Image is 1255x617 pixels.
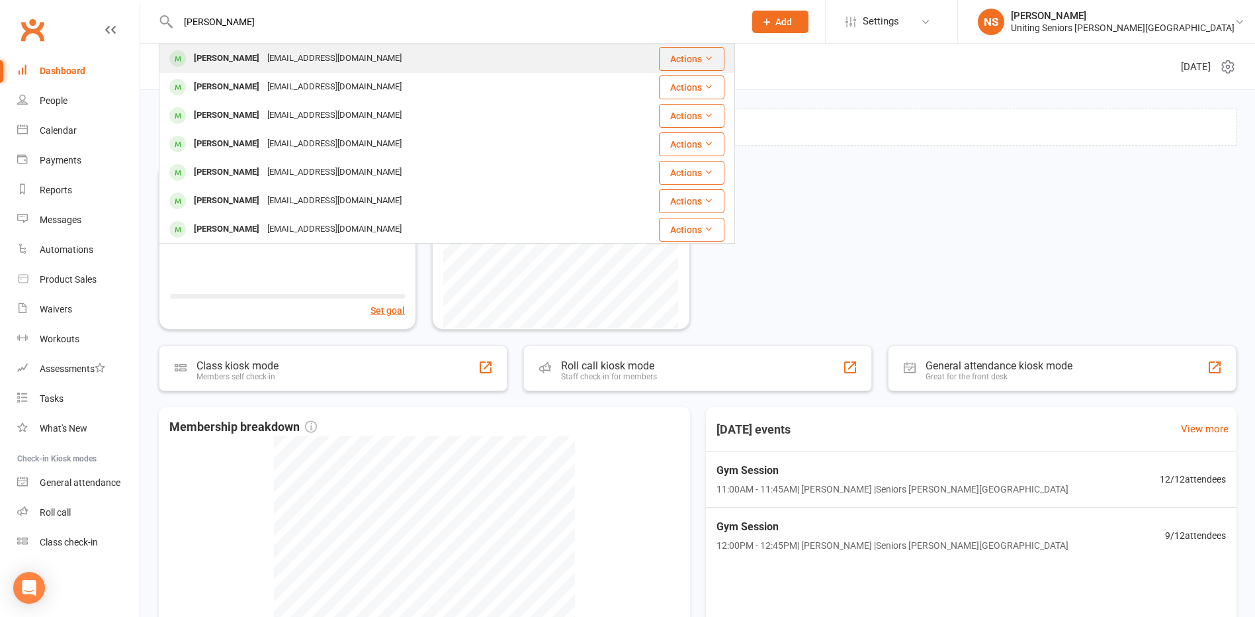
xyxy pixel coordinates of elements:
[17,414,140,444] a: What's New
[716,482,1068,497] span: 11:00AM - 11:45AM | [PERSON_NAME] | Seniors [PERSON_NAME][GEOGRAPHIC_DATA]
[263,134,406,154] div: [EMAIL_ADDRESS][DOMAIN_NAME]
[190,163,263,182] div: [PERSON_NAME]
[17,498,140,528] a: Roll call
[190,49,263,68] div: [PERSON_NAME]
[1181,59,1211,75] span: [DATE]
[174,13,735,31] input: Search...
[926,372,1072,381] div: Great for the front desk
[40,423,87,434] div: What's New
[40,304,72,314] div: Waivers
[17,384,140,414] a: Tasks
[17,528,140,557] a: Class kiosk mode
[17,205,140,235] a: Messages
[40,66,85,76] div: Dashboard
[17,56,140,86] a: Dashboard
[40,244,93,255] div: Automations
[263,49,406,68] div: [EMAIL_ADDRESS][DOMAIN_NAME]
[40,95,67,106] div: People
[263,106,406,125] div: [EMAIL_ADDRESS][DOMAIN_NAME]
[1160,472,1226,487] span: 12 / 12 attendees
[659,75,724,99] button: Actions
[263,77,406,97] div: [EMAIL_ADDRESS][DOMAIN_NAME]
[190,191,263,211] div: [PERSON_NAME]
[17,175,140,205] a: Reports
[1011,10,1234,22] div: [PERSON_NAME]
[40,537,98,547] div: Class check-in
[659,132,724,156] button: Actions
[17,468,140,498] a: General attendance kiosk mode
[40,125,77,136] div: Calendar
[40,507,71,518] div: Roll call
[263,191,406,211] div: [EMAIL_ADDRESS][DOMAIN_NAME]
[169,418,317,437] span: Membership breakdown
[17,146,140,175] a: Payments
[659,161,724,185] button: Actions
[13,572,45,604] div: Open Intercom Messenger
[40,334,79,344] div: Workouts
[40,185,72,195] div: Reports
[190,134,263,154] div: [PERSON_NAME]
[190,77,263,97] div: [PERSON_NAME]
[978,9,1004,35] div: NS
[40,155,81,166] div: Payments
[1181,421,1229,437] a: View more
[196,359,279,372] div: Class kiosk mode
[1011,22,1234,34] div: Uniting Seniors [PERSON_NAME][GEOGRAPHIC_DATA]
[1165,528,1226,543] span: 9 / 12 attendees
[659,218,724,242] button: Actions
[659,189,724,213] button: Actions
[17,235,140,265] a: Automations
[716,462,1068,479] span: Gym Session
[561,372,657,381] div: Staff check-in for members
[863,7,899,36] span: Settings
[716,538,1068,553] span: 12:00PM - 12:45PM | [PERSON_NAME] | Seniors [PERSON_NAME][GEOGRAPHIC_DATA]
[752,11,808,33] button: Add
[561,359,657,372] div: Roll call kiosk mode
[17,116,140,146] a: Calendar
[17,86,140,116] a: People
[370,303,405,318] button: Set goal
[659,47,724,71] button: Actions
[40,214,81,225] div: Messages
[40,477,120,488] div: General attendance
[196,372,279,381] div: Members self check-in
[17,265,140,295] a: Product Sales
[40,393,64,404] div: Tasks
[40,363,105,374] div: Assessments
[17,354,140,384] a: Assessments
[190,106,263,125] div: [PERSON_NAME]
[775,17,792,27] span: Add
[40,274,97,285] div: Product Sales
[926,359,1072,372] div: General attendance kiosk mode
[706,418,801,442] h3: [DATE] events
[659,104,724,128] button: Actions
[263,220,406,239] div: [EMAIL_ADDRESS][DOMAIN_NAME]
[263,163,406,182] div: [EMAIL_ADDRESS][DOMAIN_NAME]
[190,220,263,239] div: [PERSON_NAME]
[716,518,1068,536] span: Gym Session
[17,324,140,354] a: Workouts
[16,13,49,46] a: Clubworx
[17,295,140,324] a: Waivers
